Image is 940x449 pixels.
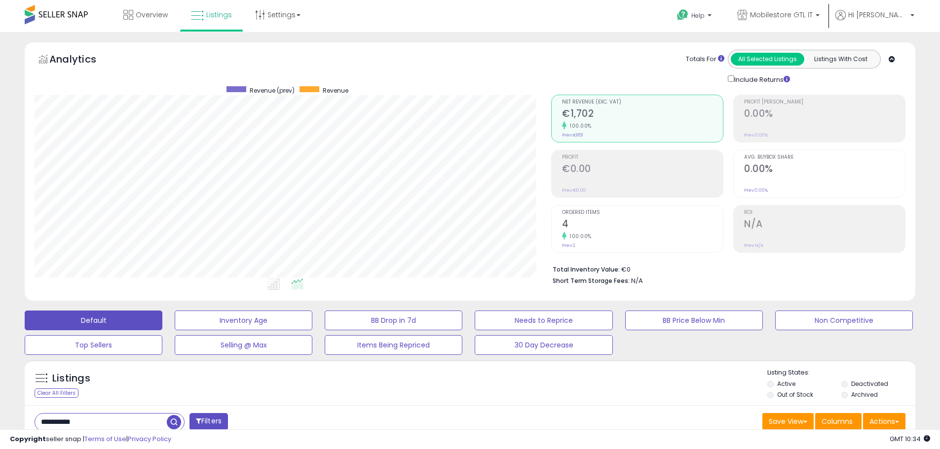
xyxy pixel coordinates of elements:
h5: Analytics [49,52,115,69]
span: Profit [562,155,723,160]
button: Inventory Age [175,311,312,330]
span: Profit [PERSON_NAME] [744,100,905,105]
h2: 0.00% [744,108,905,121]
button: Actions [863,413,905,430]
button: 30 Day Decrease [475,335,612,355]
strong: Copyright [10,434,46,444]
button: Filters [189,413,228,430]
small: Prev: N/A [744,242,763,248]
button: Default [25,311,162,330]
h2: 0.00% [744,163,905,176]
button: Selling @ Max [175,335,312,355]
span: Revenue (prev) [250,86,295,95]
h2: N/A [744,218,905,232]
label: Deactivated [851,380,888,388]
a: Help [669,1,721,32]
div: Totals For [686,55,724,64]
button: All Selected Listings [731,53,804,66]
div: Include Returns [720,73,802,85]
div: Clear All Filters [35,388,78,398]
a: Privacy Policy [128,434,171,444]
h5: Listings [52,372,90,385]
button: Listings With Cost [804,53,877,66]
i: Get Help [677,9,689,21]
h2: €1,702 [562,108,723,121]
small: Prev: 0.00% [744,132,768,138]
button: Top Sellers [25,335,162,355]
span: Net Revenue (Exc. VAT) [562,100,723,105]
a: Terms of Use [84,434,126,444]
span: Hi [PERSON_NAME] [848,10,907,20]
span: Columns [822,416,853,426]
span: N/A [631,276,643,285]
span: Revenue [323,86,348,95]
a: Hi [PERSON_NAME] [835,10,914,32]
span: Listings [206,10,232,20]
span: ROI [744,210,905,215]
small: Prev: €0.00 [562,187,586,193]
label: Out of Stock [777,390,813,399]
b: Total Inventory Value: [553,265,620,274]
li: €0 [553,263,898,275]
small: Prev: €851 [562,132,583,138]
label: Active [777,380,795,388]
small: Prev: 2 [562,242,575,248]
div: seller snap | | [10,435,171,444]
button: Needs to Reprice [475,311,612,330]
button: Columns [815,413,862,430]
span: Ordered Items [562,210,723,215]
span: Avg. Buybox Share [744,155,905,160]
button: BB Drop in 7d [325,311,462,330]
button: BB Price Below Min [625,311,763,330]
button: Non Competitive [775,311,913,330]
p: Listing States: [767,368,915,378]
label: Archived [851,390,878,399]
h2: 4 [562,218,723,232]
button: Items Being Repriced [325,335,462,355]
span: Mobilestore GTL IT [750,10,813,20]
small: 100.00% [566,233,592,240]
small: Prev: 0.00% [744,187,768,193]
span: 2025-08-13 10:34 GMT [890,434,930,444]
small: 100.00% [566,122,592,130]
b: Short Term Storage Fees: [553,276,630,285]
span: Help [691,11,705,20]
button: Save View [762,413,814,430]
h2: €0.00 [562,163,723,176]
span: Overview [136,10,168,20]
